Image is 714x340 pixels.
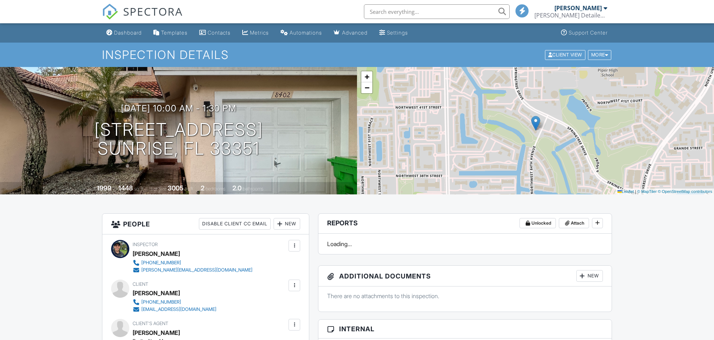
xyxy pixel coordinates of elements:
div: 3005 [168,184,184,192]
div: More [588,50,612,60]
span: + [365,72,369,81]
div: Disable Client CC Email [199,218,271,230]
div: [EMAIL_ADDRESS][DOMAIN_NAME] [141,307,216,312]
div: [PERSON_NAME] [133,288,180,299]
div: Templates [161,29,188,36]
a: Dashboard [103,26,145,40]
div: [PHONE_NUMBER] [141,299,181,305]
a: Support Center [558,26,611,40]
div: [PERSON_NAME] [133,248,180,259]
a: [PHONE_NUMBER] [133,259,252,266]
div: 1448 [118,184,133,192]
div: [PERSON_NAME][EMAIL_ADDRESS][DOMAIN_NAME] [141,267,252,273]
a: Leaflet [617,189,634,194]
a: © MapTiler [637,189,657,194]
span: Client [133,281,148,287]
a: Settings [376,26,411,40]
span: SPECTORA [123,4,183,19]
input: Search everything... [364,4,510,19]
div: Metrics [250,29,269,36]
span: − [365,83,369,92]
a: Zoom out [361,82,372,93]
img: The Best Home Inspection Software - Spectora [102,4,118,20]
h3: Internal [318,320,612,339]
span: bedrooms [205,186,225,191]
a: [PERSON_NAME][EMAIL_ADDRESS][DOMAIN_NAME] [133,266,252,274]
h3: Additional Documents [318,266,612,286]
div: [PHONE_NUMBER] [141,260,181,266]
div: Client View [545,50,585,60]
a: [EMAIL_ADDRESS][DOMAIN_NAME] [133,306,216,313]
span: sq.ft. [185,186,194,191]
div: 1999 [97,184,111,192]
p: There are no attachments to this inspection. [327,292,603,300]
h1: [STREET_ADDRESS] Sunrise, FL 33351 [94,120,263,159]
a: [PERSON_NAME] [133,327,180,338]
a: © OpenStreetMap contributors [658,189,712,194]
span: sq. ft. [134,186,144,191]
h3: People [102,214,309,234]
a: Advanced [331,26,370,40]
a: Contacts [196,26,234,40]
div: Settings [387,29,408,36]
span: Lot Size [151,186,166,191]
span: Client's Agent [133,321,168,326]
a: Zoom in [361,71,372,82]
span: Built [88,186,96,191]
span: bathrooms [243,186,263,191]
h3: [DATE] 10:00 am - 1:30 pm [121,103,236,113]
div: 2 [201,184,204,192]
img: Marker [531,116,540,131]
span: Inspector [133,242,158,247]
div: 2.0 [232,184,242,192]
a: [PHONE_NUMBER] [133,299,216,306]
div: New [576,270,603,282]
a: SPECTORA [102,10,183,25]
div: Automations [290,29,322,36]
div: Dean's Detailed Inspections [534,12,607,19]
div: Support Center [569,29,608,36]
div: Dashboard [114,29,142,36]
a: Metrics [239,26,272,40]
div: New [274,218,300,230]
span: | [635,189,636,194]
div: Advanced [342,29,368,36]
div: Contacts [208,29,231,36]
a: Client View [544,52,587,57]
h1: Inspection Details [102,48,612,61]
a: Templates [150,26,191,40]
div: [PERSON_NAME] [554,4,602,12]
a: Automations (Basic) [278,26,325,40]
